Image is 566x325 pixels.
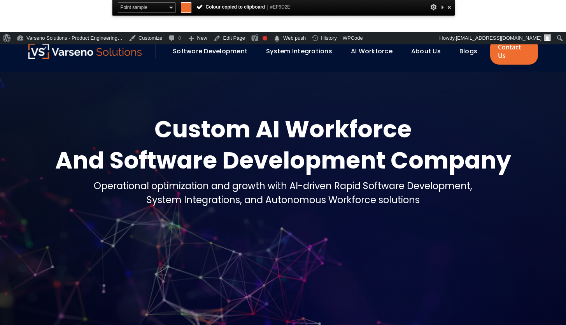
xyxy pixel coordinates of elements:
a: History [309,32,340,44]
a: Contact Us [490,38,538,65]
div: About Us [407,45,452,58]
span:  [273,33,281,44]
span: Colour copied to clipboard [196,4,291,10]
div: System Integrations, and Autonomous Workforce solutions [94,193,472,207]
span: 0 [178,32,181,44]
a: About Us [411,47,441,56]
div: Needs improvement [263,36,267,40]
a: WPCode [340,32,366,44]
a: Edit Page [210,32,248,44]
div: Close and Stop Picking [445,2,453,12]
a: Software Development [173,47,247,56]
div: And Software Development Company [55,145,511,176]
div: Custom AI Workforce [55,114,511,145]
span: | [267,4,268,10]
div: Collapse This Panel [439,2,445,12]
img: Varseno Solutions – Product Engineering & IT Services [28,44,142,59]
div: System Integrations [262,45,343,58]
div: AI Workforce [347,45,403,58]
span: New [197,32,207,44]
div: Software Development [169,45,258,58]
a: Howdy, [436,32,554,44]
a: Go to web push dashboard [270,32,309,44]
span: #EF6D2E [270,4,290,10]
a: AI Workforce [351,47,393,56]
a: Blogs [459,47,477,56]
span: [EMAIL_ADDRESS][DOMAIN_NAME] [456,35,541,41]
span: Web push [283,32,306,44]
a: Customize [126,32,165,44]
a: System Integrations [266,47,332,56]
a: Varseno Solutions - Product Engineering… [14,32,126,44]
div: Options [430,2,438,12]
div: Operational optimization and growth with AI-driven Rapid Software Development, [94,179,472,193]
div: Blogs [456,45,488,58]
